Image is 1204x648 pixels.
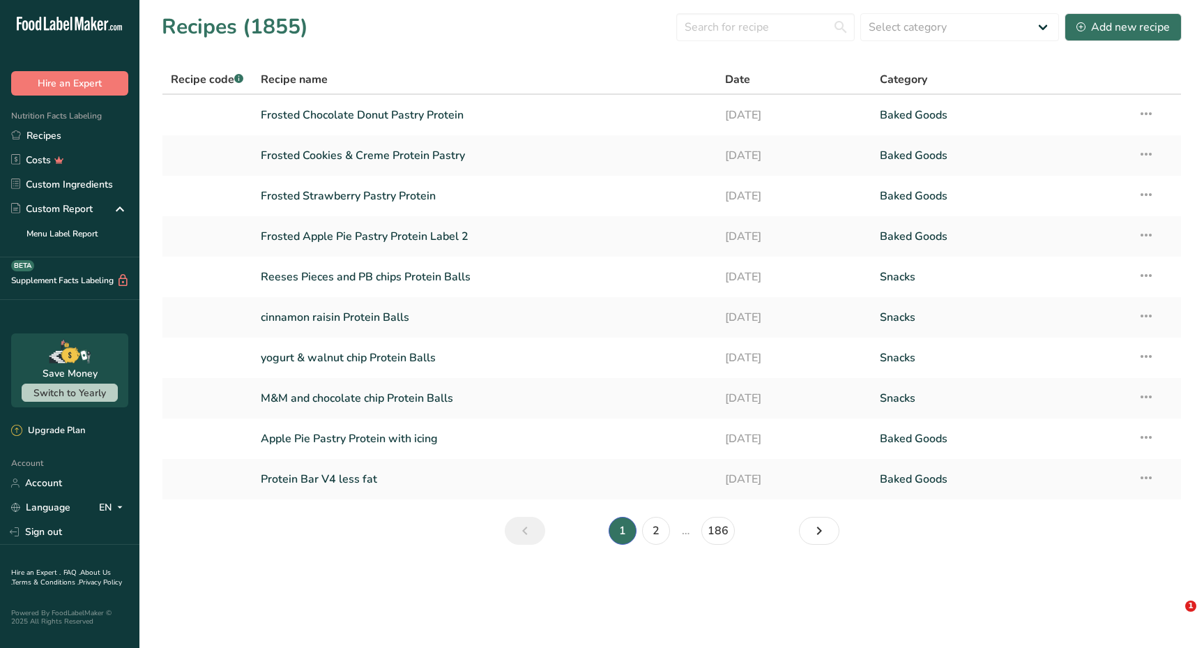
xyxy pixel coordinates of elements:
[676,13,855,41] input: Search for recipe
[880,262,1121,292] a: Snacks
[63,568,80,578] a: FAQ .
[725,222,863,251] a: [DATE]
[11,568,61,578] a: Hire an Expert .
[880,424,1121,453] a: Baked Goods
[12,578,79,587] a: Terms & Conditions .
[11,424,85,438] div: Upgrade Plan
[880,141,1121,170] a: Baked Goods
[725,465,863,494] a: [DATE]
[1185,601,1196,612] span: 1
[261,71,328,88] span: Recipe name
[799,517,839,545] a: Next page
[261,303,708,332] a: cinnamon raisin Protein Balls
[701,517,735,545] a: Page 186.
[725,181,863,211] a: [DATE]
[880,343,1121,372] a: Snacks
[880,222,1121,251] a: Baked Goods
[261,222,708,251] a: Frosted Apple Pie Pastry Protein Label 2
[79,578,122,587] a: Privacy Policy
[880,303,1121,332] a: Snacks
[725,303,863,332] a: [DATE]
[261,343,708,372] a: yogurt & walnut chip Protein Balls
[880,384,1121,413] a: Snacks
[162,11,308,43] h1: Recipes (1855)
[880,71,927,88] span: Category
[261,262,708,292] a: Reeses Pieces and PB chips Protein Balls
[261,141,708,170] a: Frosted Cookies & Creme Protein Pastry
[725,71,750,88] span: Date
[725,100,863,130] a: [DATE]
[99,499,128,516] div: EN
[1076,19,1170,36] div: Add new recipe
[43,366,98,381] div: Save Money
[880,465,1121,494] a: Baked Goods
[725,343,863,372] a: [DATE]
[261,384,708,413] a: M&M and chocolate chip Protein Balls
[261,100,708,130] a: Frosted Chocolate Donut Pastry Protein
[11,495,70,520] a: Language
[1065,13,1182,41] button: Add new recipe
[11,568,111,587] a: About Us .
[171,72,243,87] span: Recipe code
[1157,601,1190,634] iframe: Intercom live chat
[22,384,118,402] button: Switch to Yearly
[261,424,708,453] a: Apple Pie Pastry Protein with icing
[505,517,545,545] a: Previous page
[11,202,93,216] div: Custom Report
[11,609,128,626] div: Powered By FoodLabelMaker © 2025 All Rights Reserved
[880,181,1121,211] a: Baked Goods
[261,465,708,494] a: Protein Bar V4 less fat
[725,384,863,413] a: [DATE]
[11,260,34,271] div: BETA
[11,71,128,96] button: Hire an Expert
[880,100,1121,130] a: Baked Goods
[725,424,863,453] a: [DATE]
[261,181,708,211] a: Frosted Strawberry Pastry Protein
[725,141,863,170] a: [DATE]
[642,517,670,545] a: Page 2.
[33,386,106,400] span: Switch to Yearly
[725,262,863,292] a: [DATE]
